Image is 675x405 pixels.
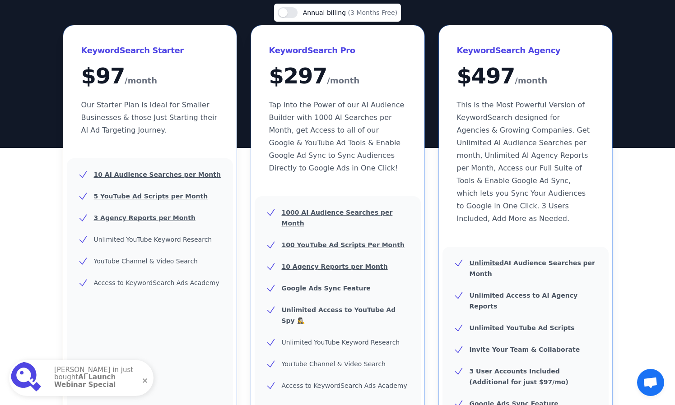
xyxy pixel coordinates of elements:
[282,285,371,292] b: Google Ads Sync Feature
[282,382,407,389] span: Access to KeywordSearch Ads Academy
[81,101,218,134] span: Our Starter Plan is Ideal for Smaller Businesses & those Just Starting their AI Ad Targeting Jour...
[282,339,400,346] span: Unlimited YouTube Keyword Research
[470,259,504,267] u: Unlimited
[81,43,219,58] h3: KeywordSearch Starter
[54,366,144,390] p: [PERSON_NAME] in just bought
[470,368,568,386] b: 3 User Accounts Included (Additional for just $97/mo)
[637,369,664,396] a: Open chat
[94,279,219,286] span: Access to KeywordSearch Ads Academy
[515,74,547,88] span: /month
[470,259,596,277] b: AI Audience Searches per Month
[269,65,406,88] div: $ 297
[269,101,405,172] span: Tap into the Power of our AI Audience Builder with 1000 AI Searches per Month, get Access to all ...
[94,258,198,265] span: YouTube Channel & Video Search
[348,9,398,16] span: (3 Months Free)
[282,306,396,324] b: Unlimited Access to YouTube Ad Spy 🕵️‍♀️
[470,346,580,353] b: Invite Your Team & Collaborate
[470,292,578,310] b: Unlimited Access to AI Agency Reports
[81,65,219,88] div: $ 97
[94,193,208,200] u: 5 YouTube Ad Scripts per Month
[125,74,157,88] span: /month
[457,101,590,223] span: This is the Most Powerful Version of KeywordSearch designed for Agencies & Growing Companies. Get...
[282,263,388,270] u: 10 Agency Reports per Month
[457,43,594,58] h3: KeywordSearch Agency
[282,241,405,249] u: 100 YouTube Ad Scripts Per Month
[282,360,386,368] span: YouTube Channel & Video Search
[94,214,196,221] u: 3 Agency Reports per Month
[11,362,43,394] img: AI Launch Webinar Special
[282,209,393,227] u: 1000 AI Audience Searches per Month
[94,236,212,243] span: Unlimited YouTube Keyword Research
[470,324,575,331] b: Unlimited YouTube Ad Scripts
[269,43,406,58] h3: KeywordSearch Pro
[457,65,594,88] div: $ 497
[94,171,221,178] u: 10 AI Audience Searches per Month
[303,9,348,16] span: Annual billing
[54,373,116,389] strong: AI Launch Webinar Special
[327,74,359,88] span: /month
